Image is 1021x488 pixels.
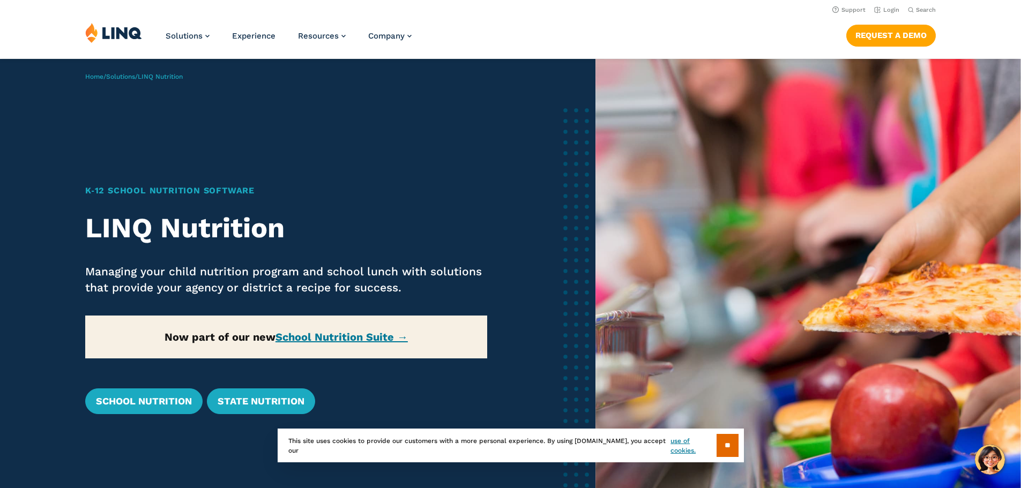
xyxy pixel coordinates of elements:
[85,22,142,43] img: LINQ | K‑12 Software
[275,331,408,343] a: School Nutrition Suite →
[232,31,275,41] a: Experience
[85,212,285,244] strong: LINQ Nutrition
[85,73,183,80] span: / /
[106,73,135,80] a: Solutions
[298,31,339,41] span: Resources
[85,184,488,197] h1: K‑12 School Nutrition Software
[85,264,488,296] p: Managing your child nutrition program and school lunch with solutions that provide your agency or...
[670,436,716,455] a: use of cookies.
[298,31,346,41] a: Resources
[846,25,936,46] a: Request a Demo
[166,31,203,41] span: Solutions
[368,31,412,41] a: Company
[368,31,405,41] span: Company
[874,6,899,13] a: Login
[138,73,183,80] span: LINQ Nutrition
[832,6,866,13] a: Support
[975,445,1005,475] button: Hello, have a question? Let’s chat.
[85,388,203,414] a: School Nutrition
[166,31,210,41] a: Solutions
[916,6,936,13] span: Search
[165,331,408,343] strong: Now part of our new
[278,429,744,462] div: This site uses cookies to provide our customers with a more personal experience. By using [DOMAIN...
[166,22,412,58] nav: Primary Navigation
[846,22,936,46] nav: Button Navigation
[908,6,936,14] button: Open Search Bar
[85,73,103,80] a: Home
[207,388,315,414] a: State Nutrition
